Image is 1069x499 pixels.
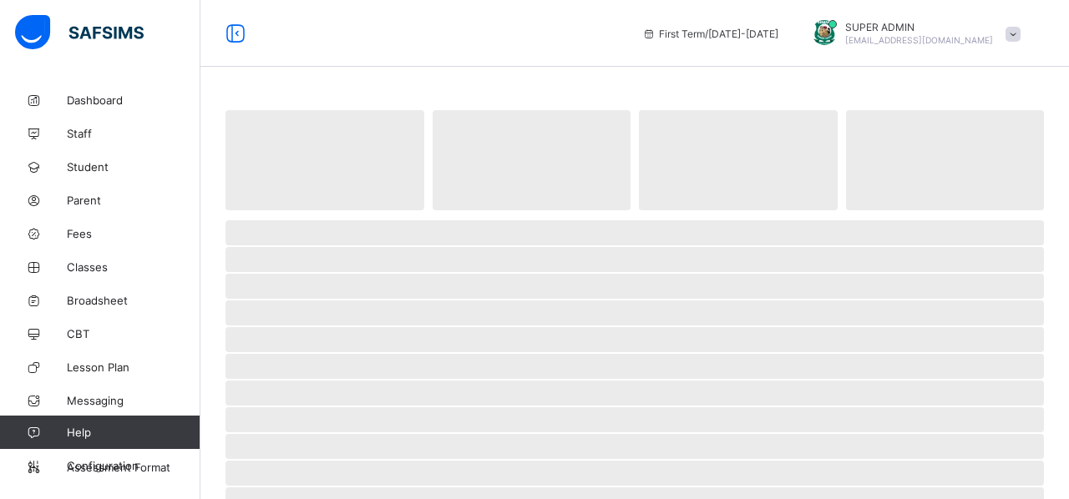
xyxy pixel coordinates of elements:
span: ‌ [225,407,1044,432]
span: ‌ [225,110,424,210]
img: safsims [15,15,144,50]
span: Fees [67,227,200,240]
span: Help [67,426,200,439]
span: Configuration [67,459,200,472]
span: Student [67,160,200,174]
span: ‌ [225,381,1044,406]
span: ‌ [225,327,1044,352]
span: Broadsheet [67,294,200,307]
span: ‌ [225,247,1044,272]
span: [EMAIL_ADDRESS][DOMAIN_NAME] [845,35,993,45]
span: ‌ [433,110,631,210]
span: Staff [67,127,200,140]
span: ‌ [846,110,1045,210]
div: SUPERADMIN [795,20,1029,48]
span: ‌ [225,220,1044,245]
span: CBT [67,327,200,340]
span: ‌ [225,274,1044,299]
span: Parent [67,194,200,207]
span: session/term information [642,28,778,40]
span: ‌ [225,461,1044,486]
span: SUPER ADMIN [845,21,993,33]
span: Lesson Plan [67,360,200,374]
span: ‌ [225,300,1044,325]
span: Classes [67,260,200,274]
span: ‌ [225,354,1044,379]
span: ‌ [639,110,838,210]
span: ‌ [225,434,1044,459]
span: Dashboard [67,93,200,107]
span: Messaging [67,394,200,407]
